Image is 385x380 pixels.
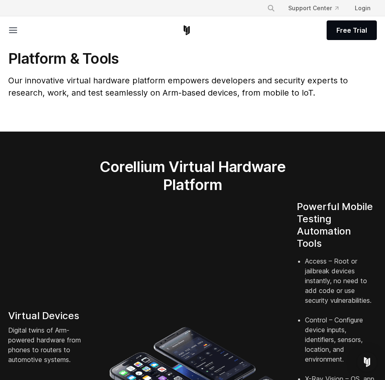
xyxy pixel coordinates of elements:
a: Support Center [282,1,345,16]
p: Digital twins of Arm-powered hardware from phones to routers to automotive systems. [8,325,88,364]
h2: Corellium Virtual Hardware Platform [72,158,313,194]
div: Navigation Menu [260,1,377,16]
li: Access – Root or jailbreak devices instantly, no need to add code or use security vulnerabilities. [305,256,377,315]
div: Open Intercom Messenger [357,352,377,372]
li: Control – Configure device inputs, identifiers, sensors, location, and environment. [305,315,377,374]
span: Our innovative virtual hardware platform empowers developers and security experts to research, wo... [8,76,348,98]
h4: Virtual Devices [8,310,88,322]
a: Free Trial [327,20,377,40]
h1: Platform & Tools [8,49,377,68]
span: Free Trial [336,25,367,35]
a: Login [348,1,377,16]
h4: Powerful Mobile Testing Automation Tools [297,201,377,250]
a: Corellium Home [182,25,192,35]
button: Search [264,1,278,16]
